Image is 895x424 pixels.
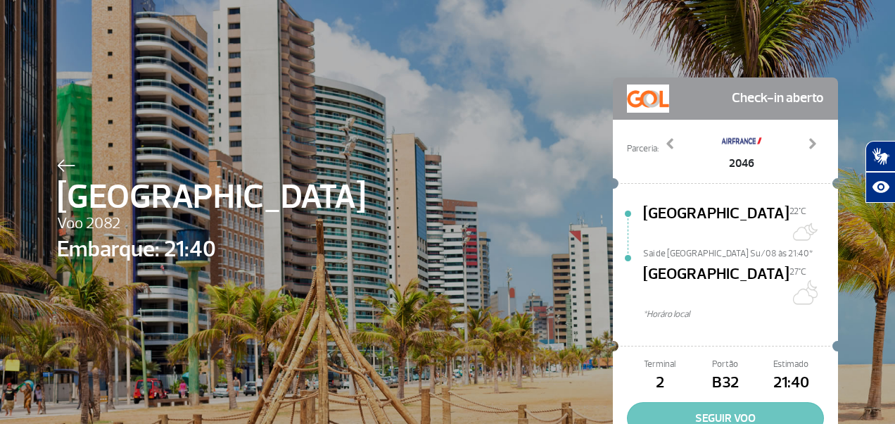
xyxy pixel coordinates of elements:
[865,172,895,203] button: Abrir recursos assistivos.
[758,371,824,395] span: 21:40
[758,358,824,371] span: Estimado
[57,172,366,223] span: [GEOGRAPHIC_DATA]
[627,358,692,371] span: Terminal
[643,263,789,308] span: [GEOGRAPHIC_DATA]
[721,155,763,172] span: 2046
[627,371,692,395] span: 2
[643,247,838,257] span: Sai de [GEOGRAPHIC_DATA] Su/08 às 21:40*
[732,85,824,113] span: Check-in aberto
[57,232,366,266] span: Embarque: 21:40
[643,202,789,247] span: [GEOGRAPHIC_DATA]
[789,266,806,278] span: 27°C
[692,371,758,395] span: B32
[692,358,758,371] span: Portão
[789,206,806,217] span: 22°C
[865,141,895,203] div: Plugin de acessibilidade da Hand Talk.
[789,218,818,246] img: Muitas nuvens
[627,142,659,156] span: Parceria:
[57,212,366,236] span: Voo 2082
[789,278,818,306] img: Algumas nuvens
[865,141,895,172] button: Abrir tradutor de língua de sinais.
[643,308,838,321] span: *Horáro local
